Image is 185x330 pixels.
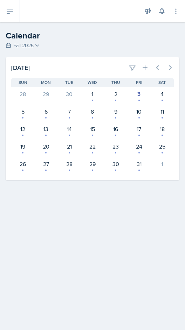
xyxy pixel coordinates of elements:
div: 31 [131,160,146,168]
div: 30 [62,90,77,98]
div: 2 [108,90,123,98]
div: 28 [62,160,77,168]
h2: Calendar [6,29,179,42]
div: 15 [85,125,100,133]
div: 25 [155,142,170,151]
div: 26 [15,160,30,168]
div: 24 [131,142,146,151]
div: 1 [155,160,170,168]
div: 4 [155,90,170,98]
div: 17 [131,125,146,133]
div: 1 [85,90,100,98]
div: 7 [62,107,77,116]
span: Sat [158,79,166,86]
span: Sun [19,79,27,86]
div: 18 [155,125,170,133]
div: [DATE] [11,63,92,72]
span: Thu [111,79,120,86]
div: 3 [131,90,146,98]
div: 30 [108,160,123,168]
div: 19 [15,142,30,151]
div: 28 [15,90,30,98]
span: Tue [65,79,73,86]
div: 16 [108,125,123,133]
div: 27 [39,160,53,168]
span: Mon [41,79,51,86]
div: 20 [39,142,53,151]
span: Fri [136,79,142,86]
span: Fall 2025 [13,42,34,49]
div: 13 [39,125,53,133]
div: 29 [85,160,100,168]
div: 14 [62,125,77,133]
div: 21 [62,142,77,151]
div: 11 [155,107,170,116]
div: 22 [85,142,100,151]
div: 5 [15,107,30,116]
div: 10 [131,107,146,116]
div: 29 [39,90,53,98]
span: Wed [88,79,97,86]
div: 23 [108,142,123,151]
div: 8 [85,107,100,116]
div: 9 [108,107,123,116]
div: 6 [39,107,53,116]
div: 12 [15,125,30,133]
